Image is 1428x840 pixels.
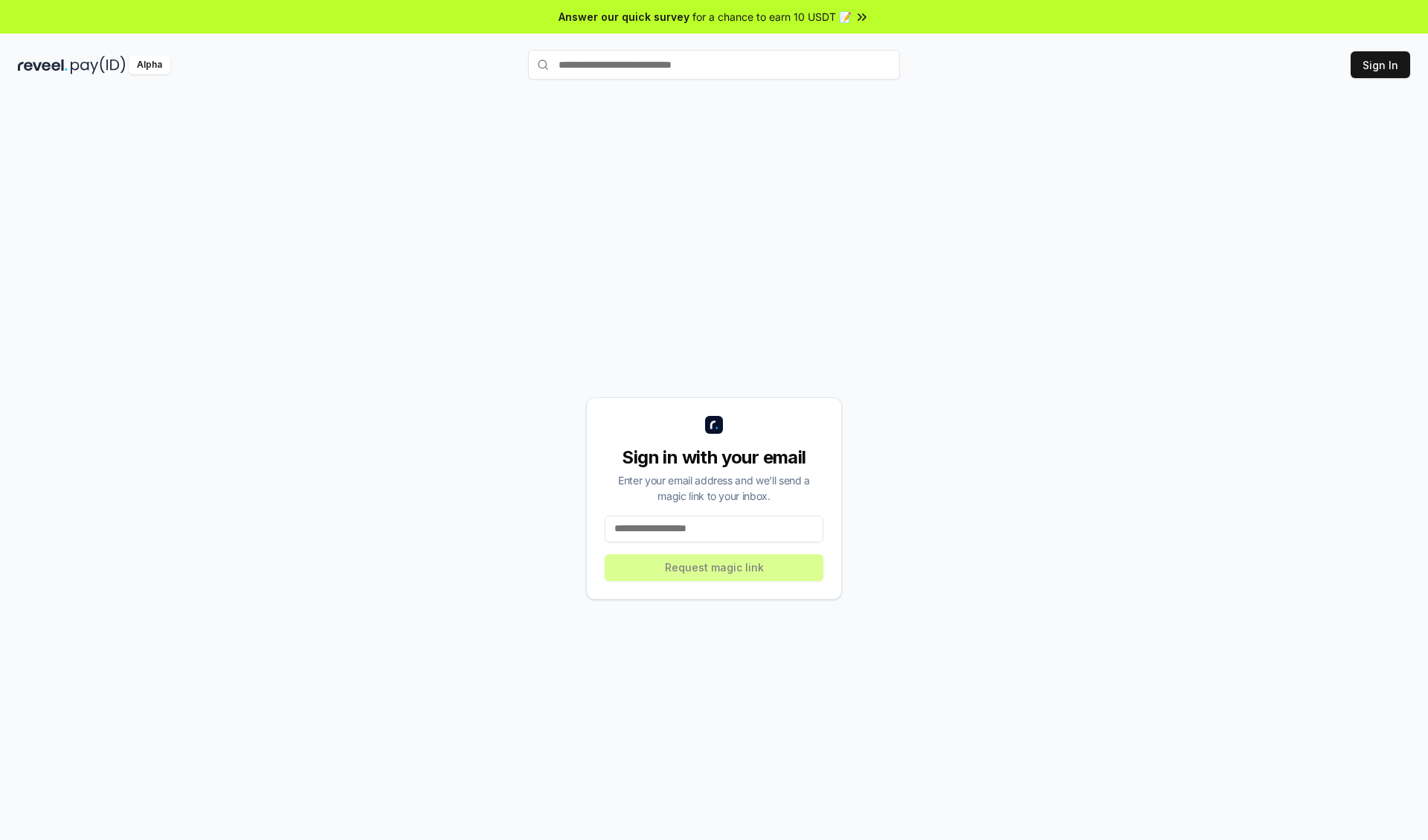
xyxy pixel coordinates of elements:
div: Alpha [129,56,170,74]
div: Sign in with your email [605,446,823,469]
img: pay_id [71,56,126,74]
span: Answer our quick survey [559,9,689,25]
img: logo_small [705,416,723,434]
button: Sign In [1351,51,1410,78]
span: for a chance to earn 10 USDT 📝 [692,9,852,25]
img: reveel_dark [18,56,68,74]
div: Enter your email address and we’ll send a magic link to your inbox. [605,472,823,504]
